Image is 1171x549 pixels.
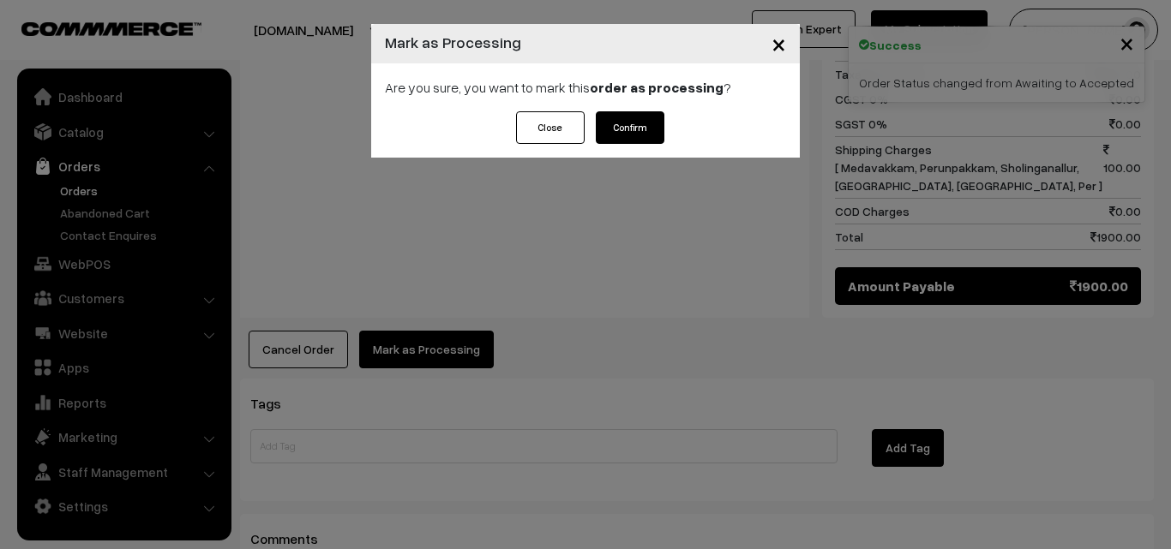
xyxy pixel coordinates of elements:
[772,27,786,59] span: ×
[371,63,800,111] div: Are you sure, you want to mark this ?
[596,111,664,144] button: Confirm
[516,111,585,144] button: Close
[758,17,800,70] button: Close
[385,31,521,54] h4: Mark as Processing
[590,79,724,96] strong: order as processing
